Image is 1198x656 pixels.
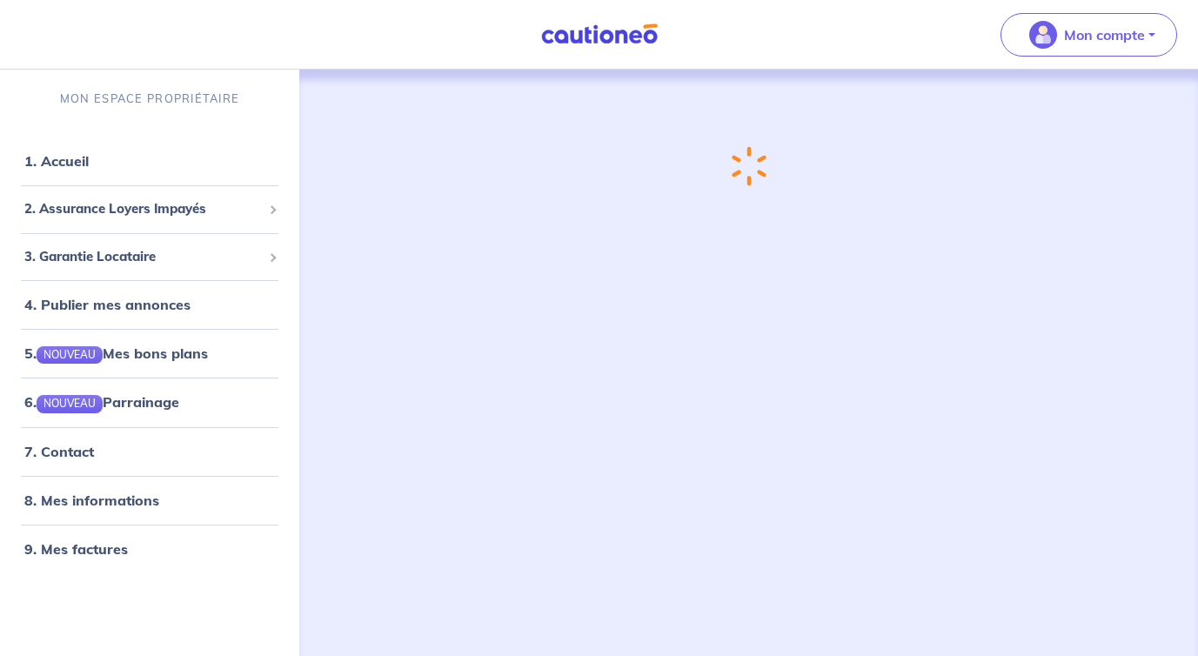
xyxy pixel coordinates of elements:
a: 5.NOUVEAUMes bons plans [24,345,208,362]
div: 5.NOUVEAUMes bons plans [7,336,292,371]
a: 8. Mes informations [24,492,159,509]
span: 2. Assurance Loyers Impayés [24,199,262,219]
div: 8. Mes informations [7,483,292,518]
div: 2. Assurance Loyers Impayés [7,192,292,226]
div: 3. Garantie Locataire [7,240,292,274]
img: illu_account_valid_menu.svg [1029,21,1057,49]
p: MON ESPACE PROPRIÉTAIRE [60,90,239,107]
img: Cautioneo [534,23,665,45]
div: 9. Mes factures [7,532,292,566]
div: 7. Contact [7,434,292,469]
p: Mon compte [1064,24,1145,45]
a: 9. Mes factures [24,540,128,558]
a: 1. Accueil [24,152,89,170]
div: 1. Accueil [7,144,292,178]
div: 4. Publier mes annonces [7,287,292,322]
img: loading-spinner [732,146,766,186]
a: 6.NOUVEAUParrainage [24,393,179,411]
a: 7. Contact [24,443,94,460]
button: illu_account_valid_menu.svgMon compte [1001,13,1177,57]
a: 4. Publier mes annonces [24,296,191,313]
div: 6.NOUVEAUParrainage [7,385,292,419]
span: 3. Garantie Locataire [24,247,262,267]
